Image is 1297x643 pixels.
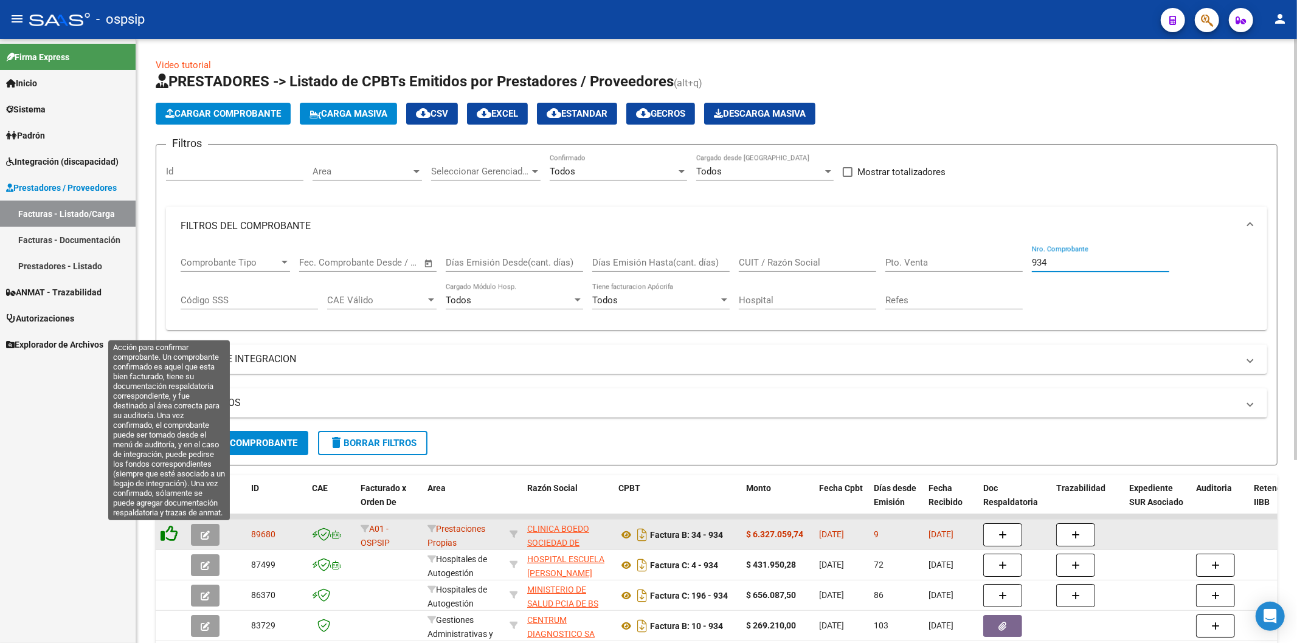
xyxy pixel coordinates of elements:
[6,312,74,325] span: Autorizaciones
[327,295,426,306] span: CAE Válido
[929,621,953,630] span: [DATE]
[634,616,650,636] i: Descargar documento
[477,106,491,120] mat-icon: cloud_download
[814,475,869,529] datatable-header-cell: Fecha Cpbt
[177,438,297,449] span: Buscar Comprobante
[869,475,924,529] datatable-header-cell: Días desde Emisión
[329,435,344,450] mat-icon: delete
[246,475,307,529] datatable-header-cell: ID
[527,585,598,622] span: MINISTERIO DE SALUD PCIA DE BS AS
[527,615,595,639] span: CENTRUM DIAGNOSTICO SA
[96,6,145,33] span: - ospsip
[251,560,275,569] span: 87499
[1051,475,1124,529] datatable-header-cell: Trazabilidad
[299,257,348,268] input: Fecha inicio
[307,475,356,529] datatable-header-cell: CAE
[537,103,617,125] button: Estandar
[156,103,291,125] button: Cargar Comprobante
[819,590,844,600] span: [DATE]
[427,554,487,578] span: Hospitales de Autogestión
[251,621,275,630] span: 83729
[431,166,530,177] span: Seleccionar Gerenciador
[446,295,471,306] span: Todos
[547,108,607,119] span: Estandar
[181,352,1238,366] mat-panel-title: FILTROS DE INTEGRACION
[1056,483,1105,493] span: Trazabilidad
[614,475,741,529] datatable-header-cell: CPBT
[547,106,561,120] mat-icon: cloud_download
[550,166,575,177] span: Todos
[704,103,815,125] app-download-masive: Descarga masiva de comprobantes (adjuntos)
[527,483,578,493] span: Razón Social
[318,431,427,455] button: Borrar Filtros
[6,50,69,64] span: Firma Express
[406,103,458,125] button: CSV
[6,103,46,116] span: Sistema
[166,246,1267,331] div: FILTROS DEL COMPROBANTE
[746,529,803,539] strong: $ 6.327.059,74
[714,108,806,119] span: Descarga Masiva
[6,286,102,299] span: ANMAT - Trazabilidad
[6,338,103,351] span: Explorador de Archivos
[166,135,208,152] h3: Filtros
[251,529,275,539] span: 89680
[1273,12,1287,26] mat-icon: person
[427,524,485,548] span: Prestaciones Propias
[527,522,609,548] div: 30546173646
[527,583,609,608] div: 30626983398
[746,560,796,569] strong: $ 431.950,28
[312,483,328,493] span: CAE
[156,73,674,90] span: PRESTADORES -> Listado de CPBTs Emitidos por Prestadores / Proveedores
[924,475,978,529] datatable-header-cell: Fecha Recibido
[165,108,281,119] span: Cargar Comprobante
[361,483,406,507] span: Facturado x Orden De
[427,483,446,493] span: Area
[650,560,718,570] strong: Factura C: 4 - 934
[650,591,728,600] strong: Factura C: 196 - 934
[416,108,448,119] span: CSV
[874,529,879,539] span: 9
[181,257,279,268] span: Comprobante Tipo
[929,483,963,507] span: Fecha Recibido
[978,475,1051,529] datatable-header-cell: Doc Respaldatoria
[251,483,259,493] span: ID
[746,483,771,493] span: Monto
[166,207,1267,246] mat-expansion-panel-header: FILTROS DEL COMPROBANTE
[1191,475,1249,529] datatable-header-cell: Auditoria
[181,219,1238,233] mat-panel-title: FILTROS DEL COMPROBANTE
[626,103,695,125] button: Gecros
[636,108,685,119] span: Gecros
[874,590,884,600] span: 86
[527,554,604,578] span: HOSPITAL ESCUELA [PERSON_NAME]
[423,475,505,529] datatable-header-cell: Area
[527,552,609,578] div: 30676921695
[874,560,884,569] span: 72
[929,529,953,539] span: [DATE]
[929,560,953,569] span: [DATE]
[313,166,411,177] span: Area
[359,257,418,268] input: Fecha fin
[819,483,863,493] span: Fecha Cpbt
[477,108,518,119] span: EXCEL
[1196,483,1232,493] span: Auditoria
[592,295,618,306] span: Todos
[874,621,888,630] span: 103
[674,77,702,89] span: (alt+q)
[181,396,1238,410] mat-panel-title: MAS FILTROS
[310,108,387,119] span: Carga Masiva
[1254,483,1293,507] span: Retencion IIBB
[929,590,953,600] span: [DATE]
[650,530,723,540] strong: Factura B: 34 - 934
[527,613,609,639] div: 30710557779
[618,483,640,493] span: CPBT
[741,475,814,529] datatable-header-cell: Monto
[177,435,192,450] mat-icon: search
[746,621,796,630] strong: $ 269.210,00
[819,621,844,630] span: [DATE]
[156,60,211,70] a: Video tutorial
[356,475,423,529] datatable-header-cell: Facturado x Orden De
[527,524,602,575] span: CLINICA BOEDO SOCIEDAD DE RESPONSABILIDAD LIMITADA
[634,586,650,605] i: Descargar documento
[1256,602,1285,631] div: Open Intercom Messenger
[361,524,390,548] span: A01 - OSPSIP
